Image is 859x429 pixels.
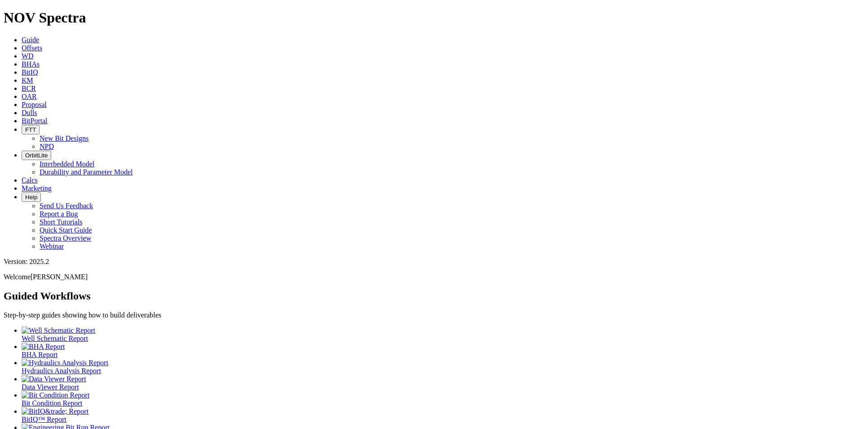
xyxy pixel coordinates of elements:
[22,44,42,52] a: Offsets
[22,52,34,60] a: WD
[4,290,855,302] h2: Guided Workflows
[4,311,855,319] p: Step-by-step guides showing how to build deliverables
[31,273,88,281] span: [PERSON_NAME]
[22,359,108,367] img: Hydraulics Analysis Report
[22,68,38,76] a: BitIQ
[22,343,65,351] img: BHA Report
[40,218,83,226] a: Short Tutorials
[22,407,89,416] img: BitIQ&trade; Report
[22,192,41,202] button: Help
[22,125,40,134] button: FTT
[25,126,36,133] span: FTT
[40,160,94,168] a: Interbedded Model
[40,210,78,218] a: Report a Bug
[4,273,855,281] p: Welcome
[22,117,48,125] a: BitPortal
[22,85,36,92] a: BCR
[4,258,855,266] div: Version: 2025.2
[22,335,88,342] span: Well Schematic Report
[40,143,54,150] a: NPD
[40,226,92,234] a: Quick Start Guide
[22,101,47,108] a: Proposal
[25,194,37,201] span: Help
[22,109,37,116] a: Dulls
[22,326,95,335] img: Well Schematic Report
[4,9,855,26] h1: NOV Spectra
[22,351,58,358] span: BHA Report
[40,242,64,250] a: Webinar
[22,391,855,407] a: Bit Condition Report Bit Condition Report
[22,343,855,358] a: BHA Report BHA Report
[22,399,82,407] span: Bit Condition Report
[22,60,40,68] a: BHAs
[22,326,855,342] a: Well Schematic Report Well Schematic Report
[22,383,79,391] span: Data Viewer Report
[22,359,855,375] a: Hydraulics Analysis Report Hydraulics Analysis Report
[22,93,37,100] a: OAR
[22,36,39,44] a: Guide
[40,134,89,142] a: New Bit Designs
[40,234,91,242] a: Spectra Overview
[22,367,101,375] span: Hydraulics Analysis Report
[25,152,48,159] span: OrbitLite
[22,151,51,160] button: OrbitLite
[22,184,52,192] a: Marketing
[40,168,133,176] a: Durability and Parameter Model
[22,375,855,391] a: Data Viewer Report Data Viewer Report
[22,375,86,383] img: Data Viewer Report
[22,176,38,184] a: Calcs
[22,416,66,423] span: BitIQ™ Report
[40,202,93,210] a: Send Us Feedback
[22,407,855,423] a: BitIQ&trade; Report BitIQ™ Report
[22,76,33,84] a: KM
[22,391,89,399] img: Bit Condition Report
